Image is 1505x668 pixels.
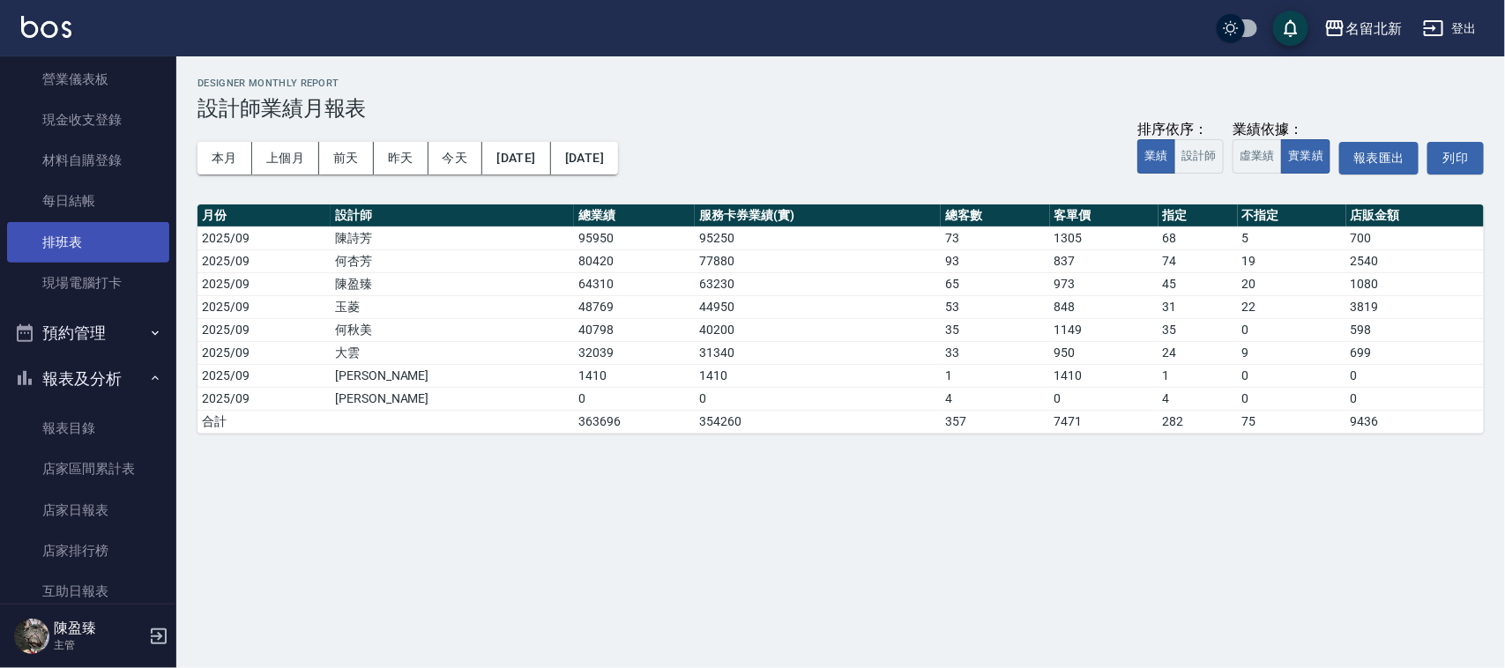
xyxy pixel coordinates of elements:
[695,318,941,341] td: 40200
[1238,249,1346,272] td: 19
[428,142,483,174] button: 今天
[197,295,331,318] td: 2025/09
[1174,139,1224,174] button: 設計師
[331,272,574,295] td: 陳盈臻
[1238,272,1346,295] td: 20
[574,341,695,364] td: 32039
[252,142,319,174] button: 上個月
[7,100,169,140] a: 現金收支登錄
[331,295,574,318] td: 玉菱
[197,341,331,364] td: 2025/09
[1317,11,1409,47] button: 名留北新
[1050,272,1159,295] td: 973
[197,204,1484,434] table: a dense table
[7,571,169,612] a: 互助日報表
[941,410,1049,433] td: 357
[1346,341,1484,364] td: 699
[14,619,49,654] img: Person
[7,408,169,449] a: 報表目錄
[482,142,550,174] button: [DATE]
[54,620,144,637] h5: 陳盈臻
[695,341,941,364] td: 31340
[1050,295,1159,318] td: 848
[1050,387,1159,410] td: 0
[197,364,331,387] td: 2025/09
[574,387,695,410] td: 0
[695,295,941,318] td: 44950
[574,249,695,272] td: 80420
[7,531,169,571] a: 店家排行榜
[1346,272,1484,295] td: 1080
[695,226,941,249] td: 95250
[574,295,695,318] td: 48769
[695,387,941,410] td: 0
[197,249,331,272] td: 2025/09
[1346,387,1484,410] td: 0
[1346,364,1484,387] td: 0
[54,637,144,653] p: 主管
[197,226,331,249] td: 2025/09
[941,272,1049,295] td: 65
[941,387,1049,410] td: 4
[1339,142,1419,174] button: 報表匯出
[1050,318,1159,341] td: 1149
[1238,318,1346,341] td: 0
[1238,387,1346,410] td: 0
[1238,364,1346,387] td: 0
[1159,204,1238,227] th: 指定
[1159,410,1238,433] td: 282
[331,249,574,272] td: 何杏芳
[1159,341,1238,364] td: 24
[1346,410,1484,433] td: 9436
[1159,364,1238,387] td: 1
[197,96,1484,121] h3: 設計師業績月報表
[574,318,695,341] td: 40798
[1346,204,1484,227] th: 店販金額
[941,249,1049,272] td: 93
[1233,121,1330,139] div: 業績依據：
[1050,204,1159,227] th: 客單價
[1050,249,1159,272] td: 837
[331,226,574,249] td: 陳詩芳
[1050,410,1159,433] td: 7471
[574,226,695,249] td: 95950
[1050,364,1159,387] td: 1410
[1346,318,1484,341] td: 598
[1346,295,1484,318] td: 3819
[197,272,331,295] td: 2025/09
[197,142,252,174] button: 本月
[197,204,331,227] th: 月份
[695,364,941,387] td: 1410
[941,204,1049,227] th: 總客數
[1159,272,1238,295] td: 45
[7,140,169,181] a: 材料自購登錄
[1159,295,1238,318] td: 31
[1427,142,1484,174] button: 列印
[1233,139,1282,174] button: 虛業績
[1050,341,1159,364] td: 950
[7,490,169,531] a: 店家日報表
[197,387,331,410] td: 2025/09
[574,410,695,433] td: 363696
[197,410,331,433] td: 合計
[941,318,1049,341] td: 35
[21,16,71,38] img: Logo
[1346,249,1484,272] td: 2540
[1416,12,1484,45] button: 登出
[1238,341,1346,364] td: 9
[7,310,169,356] button: 預約管理
[695,272,941,295] td: 63230
[1281,139,1330,174] button: 實業績
[941,364,1049,387] td: 1
[1137,139,1175,174] button: 業績
[695,249,941,272] td: 77880
[1346,226,1484,249] td: 700
[574,204,695,227] th: 總業績
[331,204,574,227] th: 設計師
[941,226,1049,249] td: 73
[1238,204,1346,227] th: 不指定
[1238,226,1346,249] td: 5
[1159,249,1238,272] td: 74
[7,181,169,221] a: 每日結帳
